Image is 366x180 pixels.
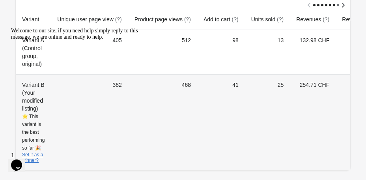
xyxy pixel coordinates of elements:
span: (?) [323,16,329,22]
td: 254.71 CHF [290,74,336,171]
td: 468 [128,74,197,171]
div: Welcome to our site, if you need help simply reply to this message, we are online and ready to help. [3,3,145,16]
span: Add to cart [204,16,239,22]
span: (?) [184,16,191,22]
td: 25 [245,74,290,171]
td: 13 [245,30,290,74]
iframe: chat widget [8,24,150,144]
td: 132.98 CHF [290,30,336,74]
span: (?) [115,16,122,22]
td: 98 [197,30,245,74]
td: 41 [197,74,245,171]
iframe: chat widget [8,148,33,172]
span: Welcome to our site, if you need help simply reply to this message, we are online and ready to help. [3,3,130,15]
button: Set it as a winner? [22,152,45,163]
span: Revenues [296,16,329,22]
span: Unique user page view [57,16,121,22]
span: (?) [232,16,239,22]
span: Product page views [134,16,191,22]
span: (?) [277,16,284,22]
span: Units sold [251,16,284,22]
th: Variant [16,9,51,30]
td: 512 [128,30,197,74]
